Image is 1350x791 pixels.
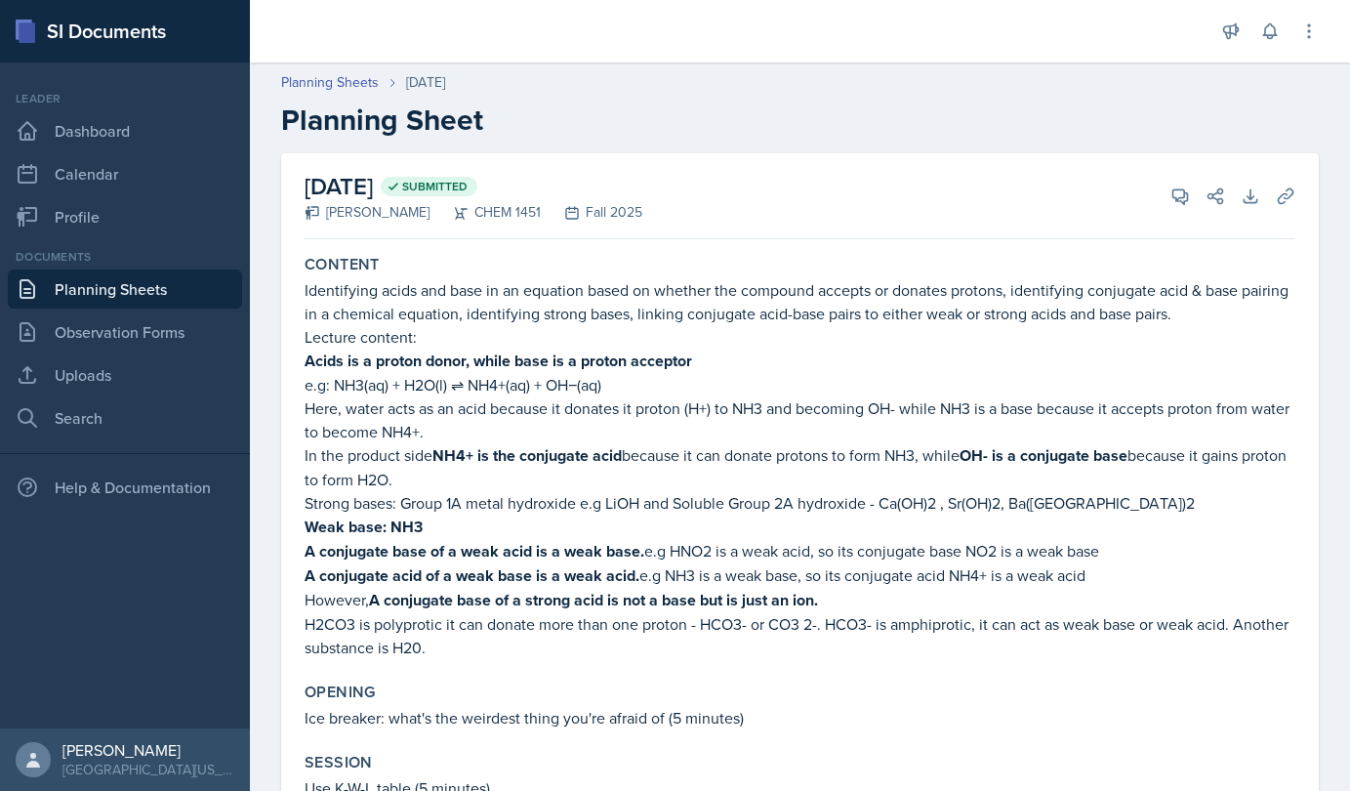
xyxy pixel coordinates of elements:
[305,443,1295,491] p: In the product side because it can donate protons to form NH3, while because it gains proton to f...
[305,564,639,587] strong: A conjugate acid of a weak base is a weak acid.
[305,350,692,372] strong: Acids is a proton donor, while base is a proton acceptor
[8,398,242,437] a: Search
[8,154,242,193] a: Calendar
[305,396,1295,443] p: Here, water acts as an acid because it donates it proton (H+) to NH3 and becoming OH- while NH3 i...
[305,612,1295,659] p: H2CO3 is polyprotic it can donate more than one proton - HCO3- or CO3 2-. HCO3- is amphiprotic, i...
[960,444,1127,467] strong: OH- is a conjugate base
[402,179,468,194] span: Submitted
[62,760,234,779] div: [GEOGRAPHIC_DATA][US_STATE]
[305,539,1295,563] p: e.g HNO2 is a weak acid, so its conjugate base NO2 is a weak base
[281,72,379,93] a: Planning Sheets
[305,325,1295,349] p: Lecture content:
[305,516,423,538] strong: Weak base: NH3
[8,312,242,352] a: Observation Forms
[541,202,642,223] div: Fall 2025
[305,169,642,204] h2: [DATE]
[8,270,242,309] a: Planning Sheets
[305,491,1295,515] p: Strong bases: Group 1A metal hydroxide e.g LiOH and Soluble Group 2A hydroxide - Ca(OH)2 , Sr(OH)...
[305,588,1295,612] p: However,
[305,563,1295,588] p: e.g NH3 is a weak base, so its conjugate acid NH4+ is a weak acid
[430,202,541,223] div: CHEM 1451
[305,706,1295,729] p: Ice breaker: what's the weirdest thing you're afraid of (5 minutes)
[8,355,242,395] a: Uploads
[8,90,242,107] div: Leader
[8,197,242,236] a: Profile
[305,373,1295,396] p: e.g: NH3(aq) + H2O(l) ⇌ NH4+(aq) + OH−(aq)
[305,683,376,702] label: Opening
[406,72,445,93] div: [DATE]
[305,278,1295,325] p: Identifying acids and base in an equation based on whether the compound accepts or donates proton...
[8,468,242,507] div: Help & Documentation
[281,103,1319,138] h2: Planning Sheet
[305,540,644,562] strong: A conjugate base of a weak acid is a weak base.
[305,753,373,772] label: Session
[432,444,622,467] strong: NH4+ is the conjugate acid
[305,255,380,274] label: Content
[369,589,818,611] strong: A conjugate base of a strong acid is not a base but is just an ion.
[8,248,242,266] div: Documents
[62,740,234,760] div: [PERSON_NAME]
[305,202,430,223] div: [PERSON_NAME]
[8,111,242,150] a: Dashboard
